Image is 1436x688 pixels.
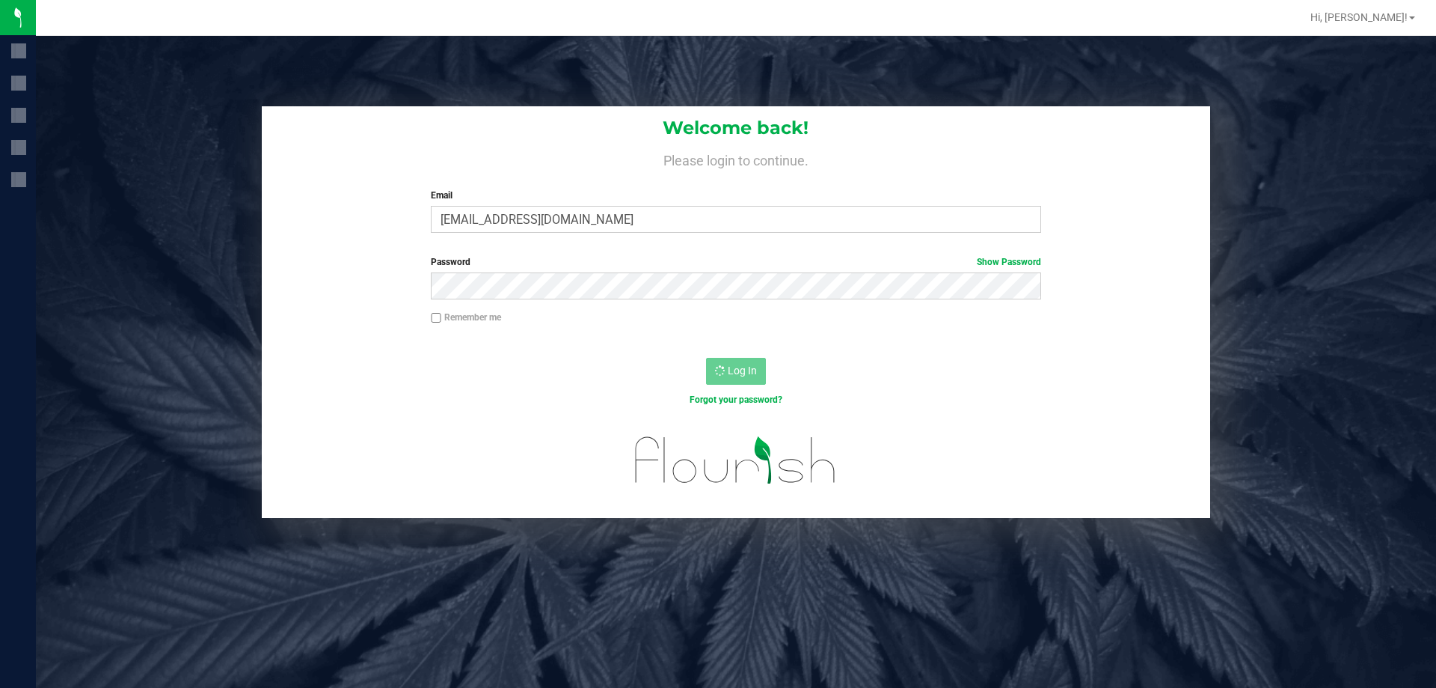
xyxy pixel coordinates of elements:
[617,422,854,499] img: flourish_logo.svg
[690,395,782,405] a: Forgot your password?
[977,257,1041,267] a: Show Password
[706,358,766,385] button: Log In
[431,257,470,267] span: Password
[728,365,757,377] span: Log In
[1310,11,1408,23] span: Hi, [PERSON_NAME]!
[431,313,441,323] input: Remember me
[431,311,501,324] label: Remember me
[262,150,1210,168] h4: Please login to continue.
[262,118,1210,138] h1: Welcome back!
[431,189,1040,202] label: Email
